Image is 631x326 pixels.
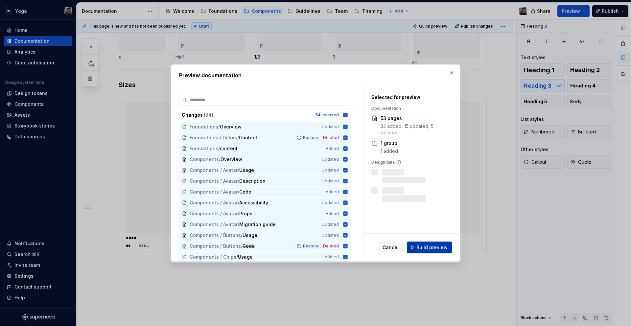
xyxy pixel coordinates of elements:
[322,124,339,129] span: Updated
[218,145,220,152] span: /
[238,254,253,260] span: Usage
[239,210,252,217] span: Props
[220,124,242,130] span: Overview
[326,146,339,151] span: Added
[381,140,398,147] div: 1 group
[238,221,239,228] span: /
[190,167,238,174] span: Components / Avatar
[407,242,452,253] button: Build preview
[182,112,311,118] div: Changes
[236,254,238,260] span: /
[190,189,238,195] span: Components / Avatar
[322,178,339,184] span: Updated
[237,134,239,141] span: /
[322,168,339,173] span: Updated
[322,233,339,238] span: Updated
[238,199,239,206] span: /
[323,135,339,140] span: Deleted
[243,243,256,249] span: Code
[381,115,444,122] div: 53 pages
[326,189,339,195] span: Added
[238,178,239,184] span: /
[238,167,239,174] span: /
[190,243,241,249] span: Components / Buttons
[322,157,339,162] span: Updated
[190,254,236,260] span: Components / Chips
[381,123,444,136] div: 33 added, 15 updated, 5 deleted
[323,244,339,249] span: Deleted
[190,134,237,141] span: Foundations / Colors
[190,156,219,163] span: Components
[378,242,403,253] button: Cancel
[239,189,252,195] span: Code
[204,112,213,118] span: ( 54 )
[190,124,218,130] span: Foundations
[326,211,339,216] span: Added
[381,148,398,154] div: 1 added
[303,135,319,140] span: Restore
[190,178,238,184] span: Components / Avatar
[179,71,452,79] h2: Preview documentation
[371,94,444,101] div: Selected for preview
[239,134,257,141] span: Content
[190,199,238,206] span: Components / Avatar
[243,232,257,239] span: Usage
[241,232,243,239] span: /
[315,112,339,118] div: 54 selected
[238,189,239,195] span: /
[416,244,448,251] span: Build preview
[239,178,266,184] span: Description
[239,167,254,174] span: Usage
[219,156,221,163] span: /
[371,160,444,165] div: Design data
[190,210,238,217] span: Components / Avatar
[371,106,444,111] div: Documentation
[322,200,339,205] span: Updated
[241,243,243,249] span: /
[383,244,399,251] span: Cancel
[239,221,276,228] span: Migration guide
[239,199,268,206] span: Accessibility
[295,134,322,141] button: Restore
[238,210,239,217] span: /
[322,222,339,227] span: Updated
[295,243,322,249] button: Restore
[190,232,241,239] span: Components / Buttons
[190,145,218,152] span: Foundations
[221,156,242,163] span: Overview
[303,244,319,249] span: Restore
[190,221,238,228] span: Components / Avatar
[220,145,238,152] span: content
[322,254,339,260] span: Updated
[218,124,220,130] span: /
